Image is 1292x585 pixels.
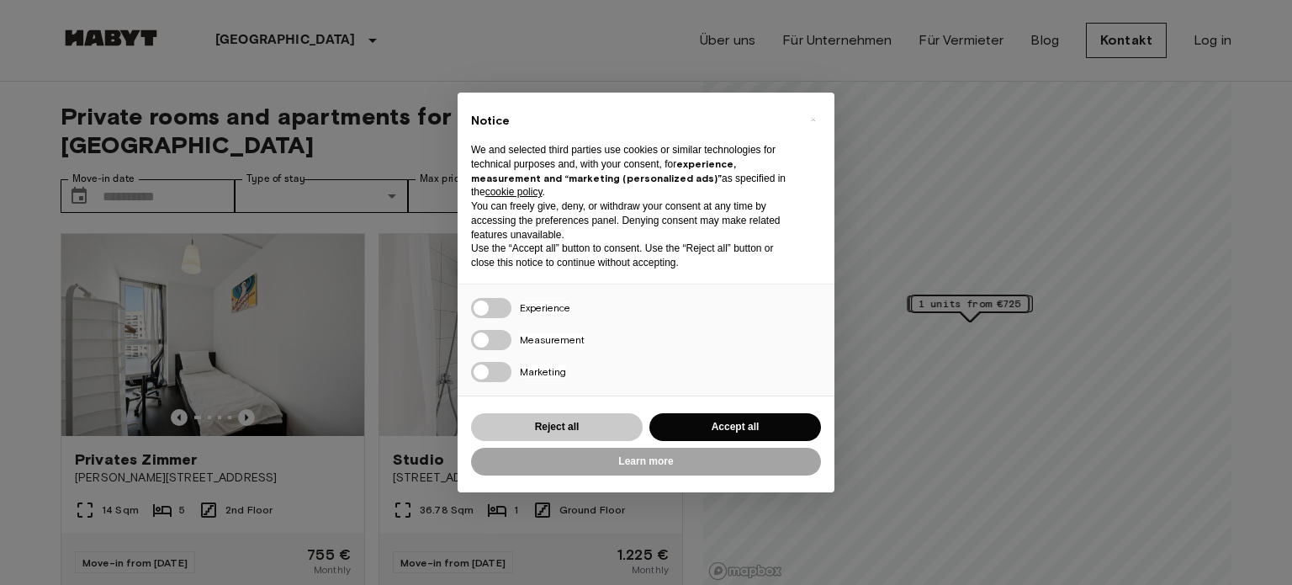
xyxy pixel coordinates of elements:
[810,109,816,130] span: ×
[471,113,794,130] h2: Notice
[649,413,821,441] button: Accept all
[799,106,826,133] button: Close this notice
[471,448,821,476] button: Learn more
[471,242,794,270] p: Use the “Accept all” button to consent. Use the “Reject all” button or close this notice to conti...
[471,413,643,441] button: Reject all
[485,186,543,198] a: cookie policy
[471,199,794,242] p: You can freely give, deny, or withdraw your consent at any time by accessing the preferences pane...
[520,365,566,378] span: Marketing
[471,157,736,184] strong: experience, measurement and “marketing (personalized ads)”
[520,301,570,314] span: Experience
[471,143,794,199] p: We and selected third parties use cookies or similar technologies for technical purposes and, wit...
[520,333,585,346] span: Measurement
